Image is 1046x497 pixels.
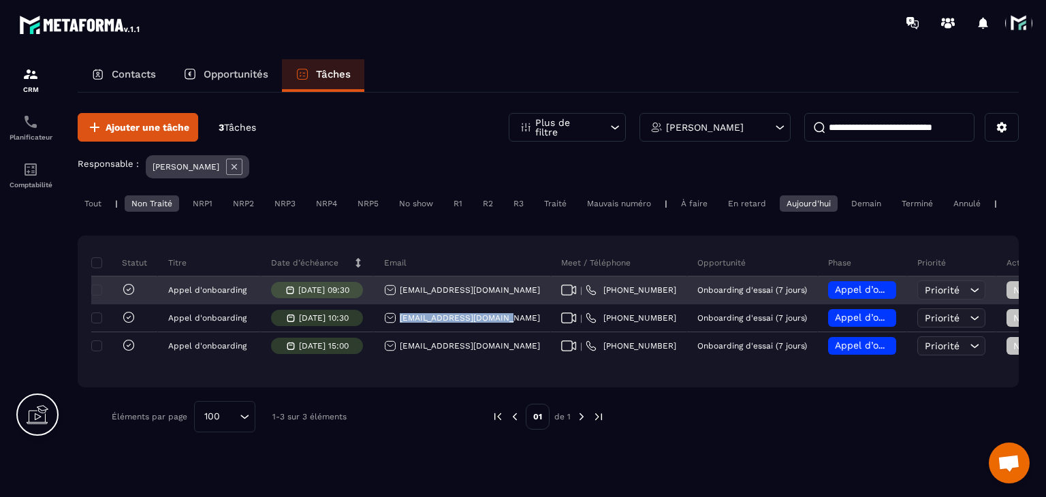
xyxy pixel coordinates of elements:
[153,162,219,172] p: [PERSON_NAME]
[168,341,247,351] p: Appel d'onboarding
[697,257,746,268] p: Opportunité
[721,195,773,212] div: En retard
[994,199,997,208] p: |
[170,59,282,92] a: Opportunités
[666,123,744,132] p: [PERSON_NAME]
[200,409,225,424] span: 100
[592,411,605,423] img: next
[351,195,385,212] div: NRP5
[22,66,39,82] img: formation
[19,12,142,37] img: logo
[925,312,960,323] span: Priorité
[526,404,550,430] p: 01
[586,285,676,295] a: [PHONE_NUMBER]
[22,114,39,130] img: scheduler
[78,195,108,212] div: Tout
[22,161,39,178] img: accountant
[476,195,500,212] div: R2
[697,341,807,351] p: Onboarding d'essai (7 jours)
[268,195,302,212] div: NRP3
[925,285,960,295] span: Priorité
[844,195,888,212] div: Demain
[168,285,247,295] p: Appel d'onboarding
[586,340,676,351] a: [PHONE_NUMBER]
[78,59,170,92] a: Contacts
[299,341,349,351] p: [DATE] 15:00
[3,151,58,199] a: accountantaccountantComptabilité
[282,59,364,92] a: Tâches
[580,195,658,212] div: Mauvais numéro
[78,113,198,142] button: Ajouter une tâche
[665,199,667,208] p: |
[3,56,58,103] a: formationformationCRM
[1007,257,1032,268] p: Action
[580,285,582,295] span: |
[219,121,256,134] p: 3
[3,133,58,141] p: Planificateur
[674,195,714,212] div: À faire
[828,257,851,268] p: Phase
[537,195,573,212] div: Traité
[224,122,256,133] span: Tâches
[106,121,189,134] span: Ajouter une tâche
[226,195,261,212] div: NRP2
[3,86,58,93] p: CRM
[575,411,588,423] img: next
[554,411,571,422] p: de 1
[299,313,349,323] p: [DATE] 10:30
[272,412,347,421] p: 1-3 sur 3 éléments
[535,118,595,137] p: Plus de filtre
[447,195,469,212] div: R1
[309,195,344,212] div: NRP4
[204,68,268,80] p: Opportunités
[78,159,139,169] p: Responsable :
[947,195,987,212] div: Annulé
[115,199,118,208] p: |
[3,181,58,189] p: Comptabilité
[697,313,807,323] p: Onboarding d'essai (7 jours)
[95,257,147,268] p: Statut
[586,312,676,323] a: [PHONE_NUMBER]
[561,257,631,268] p: Meet / Téléphone
[298,285,349,295] p: [DATE] 09:30
[925,340,960,351] span: Priorité
[835,312,964,323] span: Appel d’onboarding planifié
[580,341,582,351] span: |
[492,411,504,423] img: prev
[917,257,946,268] p: Priorité
[697,285,807,295] p: Onboarding d'essai (7 jours)
[895,195,940,212] div: Terminé
[509,411,521,423] img: prev
[168,257,187,268] p: Titre
[112,68,156,80] p: Contacts
[225,409,236,424] input: Search for option
[507,195,530,212] div: R3
[112,412,187,421] p: Éléments par page
[3,103,58,151] a: schedulerschedulerPlanificateur
[580,313,582,323] span: |
[835,340,964,351] span: Appel d’onboarding planifié
[186,195,219,212] div: NRP1
[271,257,338,268] p: Date d’échéance
[168,313,247,323] p: Appel d'onboarding
[989,443,1030,483] a: Ouvrir le chat
[835,284,964,295] span: Appel d’onboarding planifié
[125,195,179,212] div: Non Traité
[392,195,440,212] div: No show
[316,68,351,80] p: Tâches
[780,195,838,212] div: Aujourd'hui
[384,257,407,268] p: Email
[194,401,255,432] div: Search for option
